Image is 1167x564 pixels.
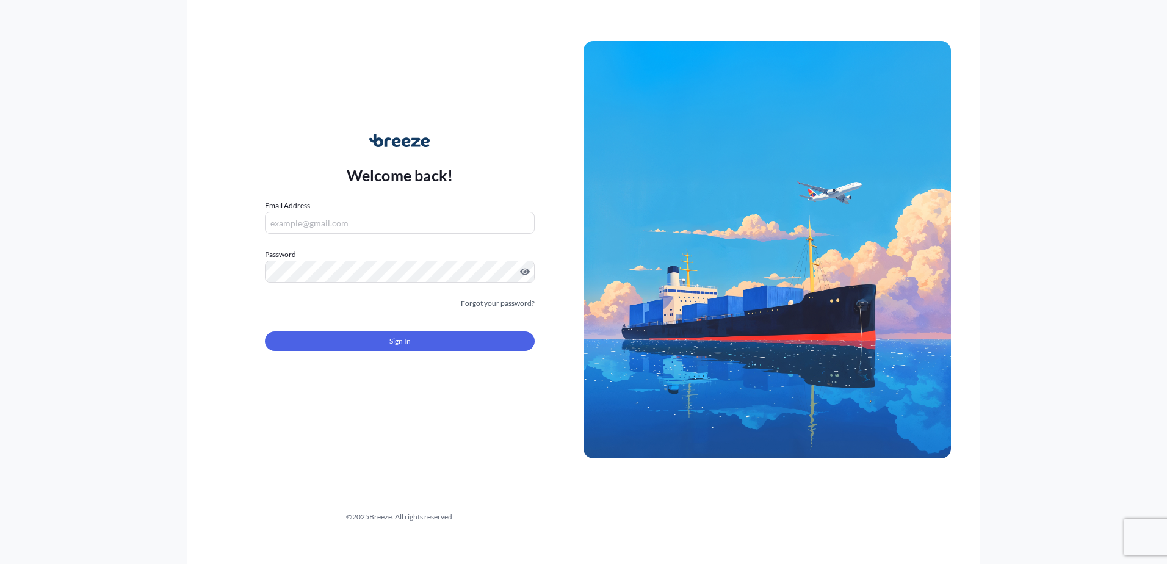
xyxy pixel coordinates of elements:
[461,297,535,309] a: Forgot your password?
[583,41,951,458] img: Ship illustration
[389,335,411,347] span: Sign In
[265,200,310,212] label: Email Address
[347,165,453,185] p: Welcome back!
[265,248,535,261] label: Password
[265,331,535,351] button: Sign In
[520,267,530,277] button: Show password
[265,212,535,234] input: example@gmail.com
[216,511,583,523] div: © 2025 Breeze. All rights reserved.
